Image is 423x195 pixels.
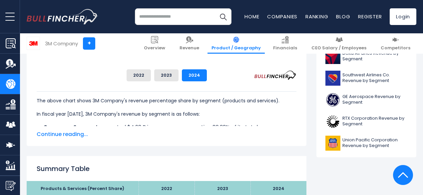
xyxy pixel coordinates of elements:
[37,110,296,118] p: In fiscal year [DATE], 3M Company's revenue by segment is as follows:
[154,69,179,81] button: 2023
[140,33,169,54] a: Overview
[321,112,411,131] a: RTX Corporation Revenue by Segment
[127,69,151,81] button: 2022
[325,49,340,64] img: DAL logo
[390,8,416,25] a: Login
[180,45,199,51] span: Revenue
[27,9,98,24] a: Go to homepage
[342,72,407,84] span: Southwest Airlines Co. Revenue by Segment
[83,37,95,50] a: +
[267,13,297,20] a: Companies
[336,13,350,20] a: Blog
[342,137,407,149] span: Union Pacific Corporation Revenue by Segment
[342,51,407,62] span: Delta Air Lines Revenue by Segment
[211,45,261,51] span: Product / Geography
[311,45,366,51] span: CEO Salary / Employees
[321,47,411,66] a: Delta Air Lines Revenue by Segment
[27,9,98,24] img: bullfincher logo
[321,91,411,109] a: GE Aerospace Revenue by Segment
[342,116,407,127] span: RTX Corporation Revenue by Segment
[45,40,78,47] div: 3M Company
[43,123,98,131] b: Consumer Segment
[176,33,203,54] a: Revenue
[358,13,382,20] a: Register
[244,13,259,20] a: Home
[215,8,231,25] button: Search
[37,97,296,105] p: The above chart shows 3M Company's revenue percentage share by segment (products and services).
[321,69,411,87] a: Southwest Airlines Co. Revenue by Segment
[325,136,340,151] img: UNP logo
[307,33,370,54] a: CEO Salary / Employees
[37,123,296,131] li: generated $4.93 B in revenue, representing 20.32% of its total revenue.
[27,37,40,50] img: MMM logo
[321,134,411,152] a: Union Pacific Corporation Revenue by Segment
[37,164,296,174] h2: Summary Table
[37,130,296,138] span: Continue reading...
[182,69,207,81] button: 2024
[377,33,414,54] a: Competitors
[208,33,265,54] a: Product / Geography
[305,13,328,20] a: Ranking
[273,45,297,51] span: Financials
[342,94,407,105] span: GE Aerospace Revenue by Segment
[381,45,410,51] span: Competitors
[144,45,165,51] span: Overview
[325,71,340,86] img: LUV logo
[269,33,301,54] a: Financials
[325,92,340,107] img: GE logo
[325,114,340,129] img: RTX logo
